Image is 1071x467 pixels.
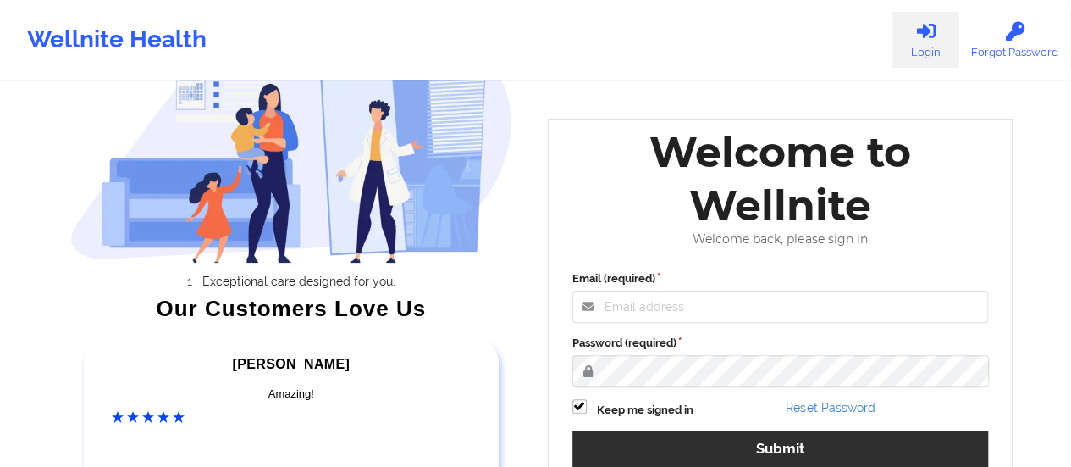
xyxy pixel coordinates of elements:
[560,125,1001,232] div: Welcome to Wellnite
[597,402,693,419] label: Keep me signed in
[70,22,512,263] img: wellnite-auth-hero_200.c722682e.png
[572,270,989,287] label: Email (required)
[572,291,989,323] input: Email address
[892,12,958,68] a: Login
[70,300,512,317] div: Our Customers Love Us
[233,357,350,371] span: [PERSON_NAME]
[560,232,1001,247] div: Welcome back, please sign in
[572,431,989,467] button: Submit
[786,401,875,414] a: Reset Password
[86,275,512,288] li: Exceptional care designed for you.
[958,12,1071,68] a: Forgot Password
[112,386,471,403] div: Amazing!
[572,335,989,352] label: Password (required)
